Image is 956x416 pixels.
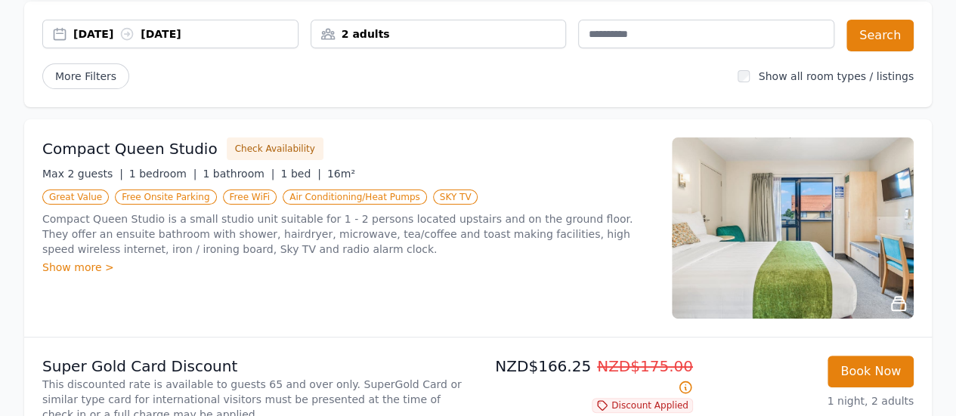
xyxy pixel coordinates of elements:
span: 16m² [327,168,355,180]
p: Compact Queen Studio is a small studio unit suitable for 1 - 2 persons located upstairs and on th... [42,211,654,257]
div: [DATE] [DATE] [73,26,298,42]
div: 2 adults [311,26,566,42]
span: SKY TV [433,190,478,205]
span: More Filters [42,63,129,89]
label: Show all room types / listings [759,70,914,82]
span: Free WiFi [223,190,277,205]
button: Search [846,20,914,51]
h3: Compact Queen Studio [42,138,218,159]
span: 1 bedroom | [129,168,197,180]
span: NZD$175.00 [597,357,693,375]
span: 1 bed | [280,168,320,180]
span: Max 2 guests | [42,168,123,180]
div: Show more > [42,260,654,275]
button: Check Availability [227,137,323,160]
button: Book Now [828,356,914,387]
span: 1 bathroom | [203,168,274,180]
span: Air Conditioning/Heat Pumps [283,190,427,205]
span: Discount Applied [592,398,693,413]
p: Super Gold Card Discount [42,356,472,377]
p: 1 night, 2 adults [705,393,914,408]
span: Great Value [42,190,109,205]
span: Free Onsite Parking [115,190,216,205]
p: NZD$166.25 [484,356,693,398]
